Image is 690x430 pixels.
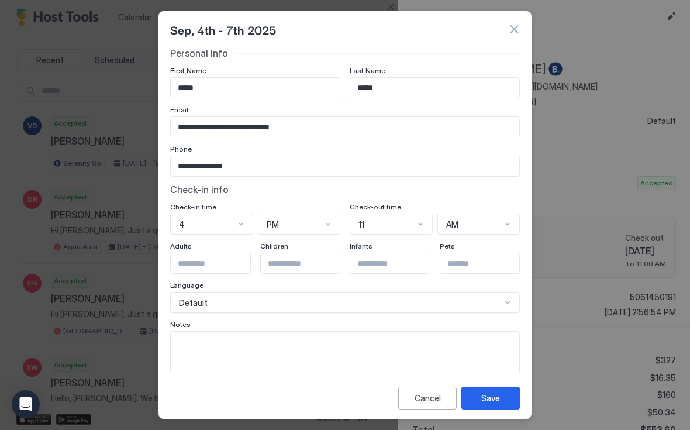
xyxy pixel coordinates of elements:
[350,78,519,98] input: Input Field
[461,387,520,410] button: Save
[267,219,279,230] span: PM
[170,66,206,75] span: First Name
[170,145,192,153] span: Phone
[350,253,446,273] input: Input Field
[170,184,229,195] span: Check-in info
[446,219,458,230] span: AM
[171,156,519,176] input: Input Field
[440,253,536,273] input: Input Field
[170,202,216,211] span: Check-in time
[170,20,277,38] span: Sep, 4th - 7th 2025
[350,66,385,75] span: Last Name
[398,387,457,410] button: Cancel
[179,298,208,308] span: Default
[171,117,519,137] input: Input Field
[170,105,188,114] span: Email
[171,253,267,273] input: Input Field
[170,47,228,59] span: Personal info
[170,242,192,250] span: Adults
[12,390,40,418] div: Open Intercom Messenger
[170,281,203,290] span: Language
[350,202,401,211] span: Check-out time
[261,253,357,273] input: Input Field
[179,219,185,230] span: 4
[415,392,441,404] div: Cancel
[171,332,519,389] textarea: Input Field
[440,242,455,250] span: Pets
[481,392,500,404] div: Save
[260,242,288,250] span: Children
[170,320,191,329] span: Notes
[350,242,372,250] span: Infants
[171,78,340,98] input: Input Field
[358,219,364,230] span: 11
